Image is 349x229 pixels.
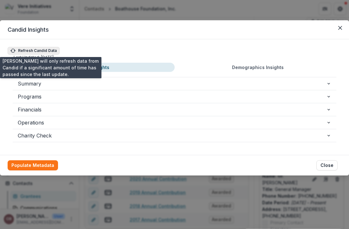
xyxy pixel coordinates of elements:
[175,63,342,72] button: Demographics Insights
[13,77,336,90] button: Summary
[8,160,58,170] button: Populate Metadata
[8,63,175,72] button: Premier Insights
[8,47,60,54] button: Refresh Candid Data
[18,132,326,139] span: Charity Check
[13,129,336,142] button: Charity Check
[18,93,326,100] span: Programs
[18,80,326,87] span: Summary
[18,119,326,126] span: Operations
[14,54,54,60] p: Last Updated: [DATE]
[335,23,345,33] button: Close
[13,116,336,129] button: Operations
[316,160,338,170] button: Close
[13,103,336,116] button: Financials
[18,106,326,113] span: Financials
[13,90,336,103] button: Programs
